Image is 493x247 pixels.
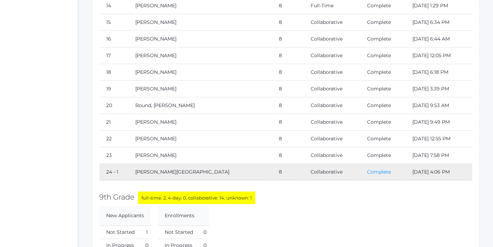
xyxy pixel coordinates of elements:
span: full-time: 2, 4-day: 0, collaborative: 14, unknown: 1 [138,192,255,204]
a: [PERSON_NAME] [135,52,176,59]
td: 0 [196,226,209,239]
td: Not Started [99,226,137,239]
a: [PERSON_NAME] [135,36,176,42]
td: Collaborative [304,64,360,81]
a: Complete [367,86,391,92]
td: Collaborative [304,164,360,180]
td: Collaborative [304,81,360,97]
td: 8 [272,97,304,114]
a: [PERSON_NAME] [135,19,176,25]
a: Complete [367,119,391,125]
td: 8 [272,64,304,81]
a: [PERSON_NAME] [135,135,176,142]
a: [PERSON_NAME] [135,119,176,125]
td: 8 [272,164,304,180]
td: 19 [99,81,128,97]
a: Complete [367,152,391,158]
td: [DATE] 12:05 PM [405,47,472,64]
td: [DATE] 6:34 PM [405,14,472,31]
td: 8 [272,47,304,64]
td: 8 [272,147,304,164]
td: 22 [99,131,128,147]
td: 18 [99,64,128,81]
a: [PERSON_NAME] [135,2,176,9]
h2: 9th Grade [99,193,472,202]
a: Complete [367,52,391,59]
td: 20 [99,97,128,114]
a: Complete [367,2,391,9]
td: 8 [272,114,304,131]
td: [DATE] 9:49 PM [405,114,472,131]
a: Complete [367,19,391,25]
a: [PERSON_NAME] [135,152,176,158]
td: 1 [137,226,151,239]
td: Not Started [158,226,196,239]
td: [DATE] 12:55 PM [405,131,472,147]
td: [DATE] 4:06 PM [405,164,472,180]
a: Complete [367,169,391,175]
td: 15 [99,14,128,31]
td: 23 [99,147,128,164]
td: [DATE] 6:18 PM [405,64,472,81]
td: Collaborative [304,47,360,64]
a: Complete [367,69,391,75]
td: Collaborative [304,114,360,131]
a: [PERSON_NAME] [135,69,176,75]
td: [DATE] 7:58 PM [405,147,472,164]
td: Collaborative [304,131,360,147]
td: [DATE] 9:53 AM [405,97,472,114]
td: 21 [99,114,128,131]
td: Collaborative [304,147,360,164]
a: Complete [367,36,391,42]
a: Complete [367,102,391,108]
th: Enrollments [158,206,209,226]
th: New Applicants [99,206,151,226]
td: 8 [272,31,304,47]
td: 24 - 1 [99,164,128,180]
td: 16 [99,31,128,47]
a: Complete [367,135,391,142]
td: [DATE] 6:44 AM [405,31,472,47]
td: Collaborative [304,97,360,114]
td: Collaborative [304,31,360,47]
td: 8 [272,131,304,147]
td: 8 [272,81,304,97]
td: 8 [272,14,304,31]
a: [PERSON_NAME] [135,86,176,92]
td: [PERSON_NAME][GEOGRAPHIC_DATA] [128,164,272,180]
td: [DATE] 3:39 PM [405,81,472,97]
td: 17 [99,47,128,64]
a: Round, [PERSON_NAME] [135,102,195,108]
td: Collaborative [304,14,360,31]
